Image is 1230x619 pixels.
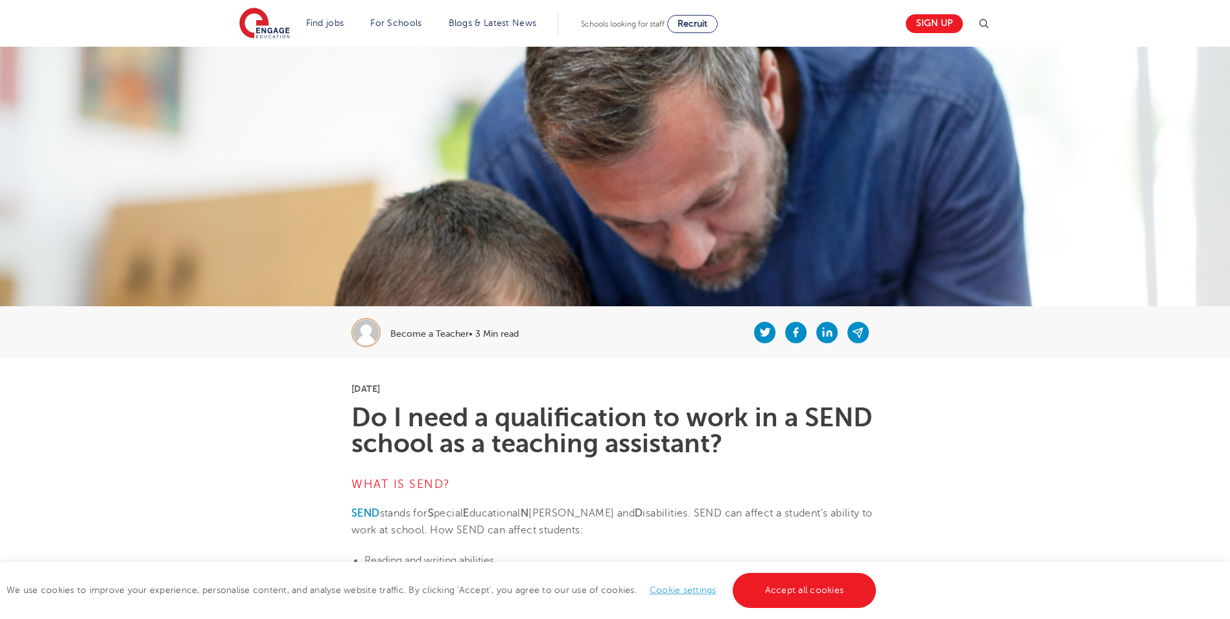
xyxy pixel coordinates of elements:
[6,585,879,595] span: We use cookies to improve your experience, personalise content, and analyse website traffic. By c...
[521,507,528,519] strong: N
[351,384,879,393] p: [DATE]
[650,585,716,595] a: Cookie settings
[364,552,879,569] li: Reading and writing abilities
[906,14,963,33] a: Sign up
[351,405,879,457] h1: Do I need a qualification to work in a SEND school as a teaching assistant?
[449,18,537,28] a: Blogs & Latest News
[463,507,469,519] strong: E
[428,507,434,519] strong: S
[678,19,707,29] span: Recruit
[351,505,879,539] p: stands for pecial ducational [PERSON_NAME] and isabilities. SEND can affect a student’s ability t...
[351,476,879,492] h4: What is SEND?
[239,8,290,40] img: Engage Education
[351,507,380,519] a: SEND
[306,18,344,28] a: Find jobs
[581,19,665,29] span: Schools looking for staff
[635,507,643,519] strong: D
[390,330,519,339] p: Become a Teacher• 3 Min read
[733,573,877,608] a: Accept all cookies
[370,18,421,28] a: For Schools
[667,15,718,33] a: Recruit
